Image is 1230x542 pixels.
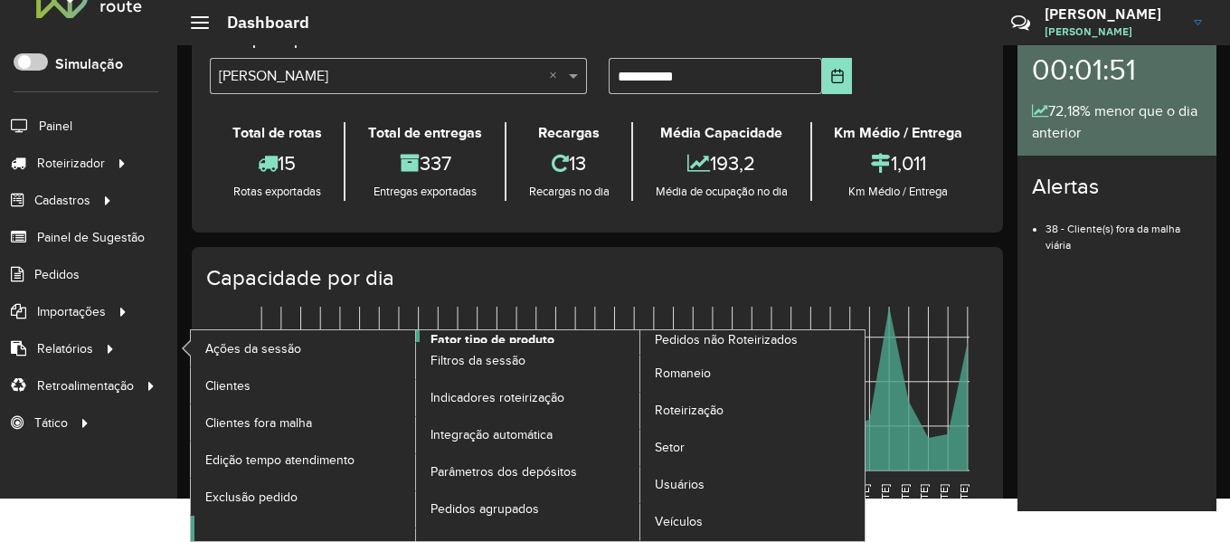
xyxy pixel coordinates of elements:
[655,330,798,349] span: Pedidos não Roteirizados
[640,393,865,429] a: Roteirização
[37,339,93,358] span: Relatórios
[822,58,852,94] button: Choose Date
[206,265,985,291] h4: Capacidade por dia
[430,351,525,370] span: Filtros da sessão
[430,425,553,444] span: Integração automática
[1032,39,1202,100] div: 00:01:51
[34,191,90,210] span: Cadastros
[214,122,339,144] div: Total de rotas
[1045,5,1180,23] h3: [PERSON_NAME]
[55,53,123,75] label: Simulação
[640,356,865,392] a: Romaneio
[638,183,805,201] div: Média de ocupação no dia
[209,13,309,33] h2: Dashboard
[191,404,415,441] a: Clientes fora malha
[416,454,640,490] a: Parâmetros dos depósitos
[1032,100,1202,144] div: 72,18% menor que o dia anterior
[655,401,724,420] span: Roteirização
[817,144,980,183] div: 1,011
[37,228,145,247] span: Painel de Sugestão
[37,302,106,321] span: Importações
[39,117,72,136] span: Painel
[205,376,251,395] span: Clientes
[205,451,355,470] span: Edição tempo atendimento
[205,414,312,433] span: Clientes fora malha
[430,388,564,407] span: Indicadores roteirização
[416,343,640,379] a: Filtros da sessão
[817,183,980,201] div: Km Médio / Entrega
[191,330,640,540] a: Fator tipo de produto
[416,330,866,540] a: Pedidos não Roteirizados
[638,122,805,144] div: Média Capacidade
[350,122,499,144] div: Total de entregas
[655,475,705,494] span: Usuários
[34,414,68,433] span: Tático
[430,330,554,349] span: Fator tipo de produto
[640,430,865,466] a: Setor
[655,438,685,457] span: Setor
[37,154,105,173] span: Roteirizador
[191,367,415,404] a: Clientes
[817,122,980,144] div: Km Médio / Entrega
[350,183,499,201] div: Entregas exportadas
[416,417,640,453] a: Integração automática
[511,183,627,201] div: Recargas no dia
[638,144,805,183] div: 193,2
[640,467,865,503] a: Usuários
[214,183,339,201] div: Rotas exportadas
[214,144,339,183] div: 15
[191,442,415,478] a: Edição tempo atendimento
[430,462,577,481] span: Parâmetros dos depósitos
[511,122,627,144] div: Recargas
[1001,4,1040,43] a: Contato Rápido
[191,330,415,366] a: Ações da sessão
[549,65,564,87] span: Clear all
[1032,174,1202,200] h4: Alertas
[1045,207,1202,253] li: 38 - Cliente(s) fora da malha viária
[416,380,640,416] a: Indicadores roteirização
[191,479,415,515] a: Exclusão pedido
[205,488,298,507] span: Exclusão pedido
[205,339,301,358] span: Ações da sessão
[1045,24,1180,40] span: [PERSON_NAME]
[34,265,80,284] span: Pedidos
[511,144,627,183] div: 13
[37,376,134,395] span: Retroalimentação
[350,144,499,183] div: 337
[655,364,711,383] span: Romaneio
